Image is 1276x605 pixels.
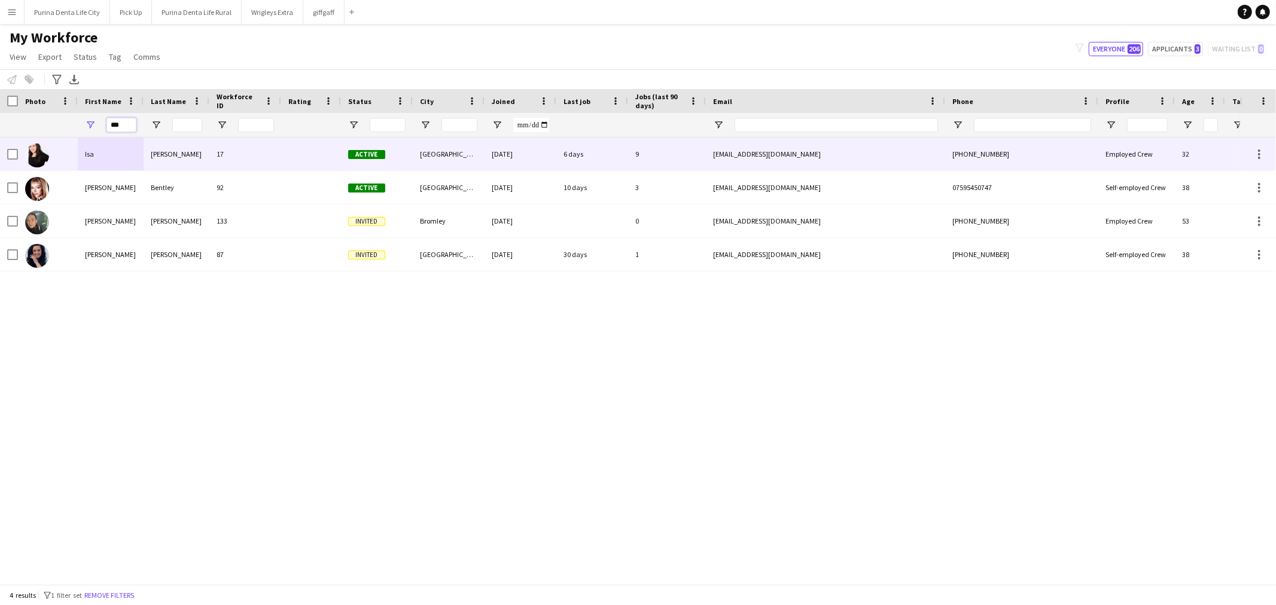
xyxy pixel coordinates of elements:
span: Joined [492,97,515,106]
div: Bromley [413,204,485,237]
span: Profile [1106,97,1129,106]
app-action-btn: Export XLSX [67,72,81,87]
span: Comms [133,51,160,62]
div: Self-employed Crew [1098,171,1175,204]
div: 92 [209,171,281,204]
div: Employed Crew [1098,137,1175,170]
button: Open Filter Menu [1182,120,1193,130]
img: Lisa Jones [25,244,49,268]
input: Last Name Filter Input [172,118,202,132]
button: Wrigleys Extra [242,1,303,24]
button: Everyone206 [1089,42,1143,56]
button: Open Filter Menu [713,120,724,130]
div: [DATE] [485,137,556,170]
input: Profile Filter Input [1127,118,1168,132]
div: 53 [1175,204,1225,237]
span: Status [348,97,371,106]
button: Open Filter Menu [492,120,503,130]
div: [EMAIL_ADDRESS][DOMAIN_NAME] [706,137,945,170]
span: Last job [564,97,590,106]
span: Phone [952,97,973,106]
span: Jobs (last 90 days) [635,92,684,110]
input: First Name Filter Input [106,118,136,132]
div: [DATE] [485,238,556,271]
div: 0 [628,204,706,237]
div: 87 [209,238,281,271]
button: Purina Denta Life City [25,1,110,24]
div: [GEOGRAPHIC_DATA] [413,171,485,204]
a: Comms [129,49,165,65]
button: giffgaff [303,1,345,24]
span: Workforce ID [217,92,260,110]
button: Remove filters [82,589,136,602]
span: Tag [109,51,121,62]
input: Status Filter Input [370,118,406,132]
div: Bentley [144,171,209,204]
div: [PHONE_NUMBER] [945,238,1098,271]
div: [PERSON_NAME] [78,204,144,237]
div: [DATE] [485,171,556,204]
div: [PERSON_NAME] [144,137,209,170]
span: Age [1182,97,1195,106]
a: Export [34,49,66,65]
span: Active [348,184,385,192]
input: Joined Filter Input [513,118,549,132]
span: City [420,97,434,106]
span: Export [38,51,62,62]
div: Isa [78,137,144,170]
span: First Name [85,97,121,106]
div: 6 days [556,137,628,170]
div: 38 [1175,238,1225,271]
a: View [5,49,31,65]
input: Workforce ID Filter Input [238,118,274,132]
div: 17 [209,137,281,170]
span: 1 filter set [51,591,82,600]
span: Invited [348,217,385,226]
div: 9 [628,137,706,170]
div: [PERSON_NAME] [78,171,144,204]
div: 1 [628,238,706,271]
div: [PERSON_NAME] [144,238,209,271]
div: [GEOGRAPHIC_DATA] [413,238,485,271]
span: Last Name [151,97,186,106]
img: Lisa Gillings [25,210,49,234]
button: Open Filter Menu [217,120,227,130]
a: Tag [104,49,126,65]
span: Photo [25,97,45,106]
span: Tags [1232,97,1248,106]
span: My Workforce [10,29,98,47]
span: Status [74,51,97,62]
div: [GEOGRAPHIC_DATA] [413,137,485,170]
span: Rating [288,97,311,106]
input: Age Filter Input [1204,118,1218,132]
div: [DATE] [485,204,556,237]
span: 206 [1128,44,1141,54]
img: Isabeau Bentley [25,177,49,201]
div: [EMAIL_ADDRESS][DOMAIN_NAME] [706,238,945,271]
a: Status [69,49,102,65]
div: [PHONE_NUMBER] [945,204,1098,237]
img: Isa Morais [25,143,49,167]
button: Applicants3 [1148,42,1203,56]
span: Email [713,97,732,106]
div: Employed Crew [1098,204,1175,237]
div: Self-employed Crew [1098,238,1175,271]
div: [PHONE_NUMBER] [945,137,1098,170]
span: Active [348,150,385,159]
button: Open Filter Menu [151,120,162,130]
span: View [10,51,26,62]
button: Open Filter Menu [348,120,359,130]
div: 3 [628,171,706,204]
div: 10 days [556,171,628,204]
button: Open Filter Menu [1106,120,1116,130]
div: 133 [209,204,281,237]
button: Open Filter Menu [85,120,96,130]
input: City Filter Input [441,118,477,132]
button: Open Filter Menu [420,120,431,130]
app-action-btn: Advanced filters [50,72,64,87]
div: [EMAIL_ADDRESS][DOMAIN_NAME] [706,171,945,204]
div: [EMAIL_ADDRESS][DOMAIN_NAME] [706,204,945,237]
div: 38 [1175,171,1225,204]
span: 3 [1195,44,1201,54]
button: Purina Denta Life Rural [152,1,242,24]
